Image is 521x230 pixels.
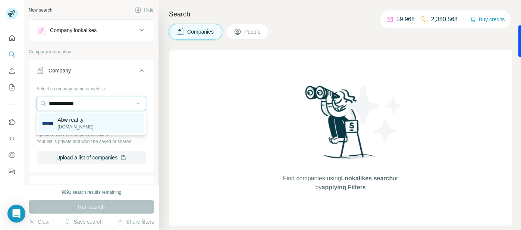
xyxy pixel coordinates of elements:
[29,7,52,13] div: New search
[29,21,154,39] button: Company lookalikes
[340,80,408,147] img: Surfe Illustration - Stars
[321,184,365,190] span: applying Filters
[57,124,93,130] p: [DOMAIN_NAME]
[6,81,18,94] button: My lists
[302,84,379,167] img: Surfe Illustration - Woman searching with binoculars
[37,83,146,92] div: Select a company name or website
[187,28,214,35] span: Companies
[29,178,154,196] button: Industry
[281,174,400,192] span: Find companies using or by
[48,183,67,190] div: Industry
[29,49,154,55] p: Company information
[43,122,53,125] img: Abw real ty
[6,148,18,162] button: Dashboard
[396,15,415,24] p: 59,968
[6,132,18,145] button: Use Surfe API
[244,28,261,35] span: People
[169,9,512,19] h4: Search
[7,205,25,223] div: Open Intercom Messenger
[29,62,154,83] button: Company
[6,64,18,78] button: Enrich CSV
[65,218,103,226] button: Save search
[117,218,154,226] button: Share filters
[57,116,93,124] p: Abw real ty
[29,218,50,226] button: Clear
[6,165,18,178] button: Feedback
[37,138,146,145] p: Your list is private and won't be saved or shared.
[62,189,122,196] div: 9991 search results remaining
[6,48,18,61] button: Search
[431,15,458,24] p: 2,380,568
[48,67,71,74] div: Company
[130,4,159,16] button: Hide
[50,27,97,34] div: Company lookalikes
[6,31,18,45] button: Quick start
[341,175,393,181] span: Lookalikes search
[6,115,18,129] button: Use Surfe on LinkedIn
[37,151,146,164] button: Upload a list of companies
[470,14,505,25] button: Buy credits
